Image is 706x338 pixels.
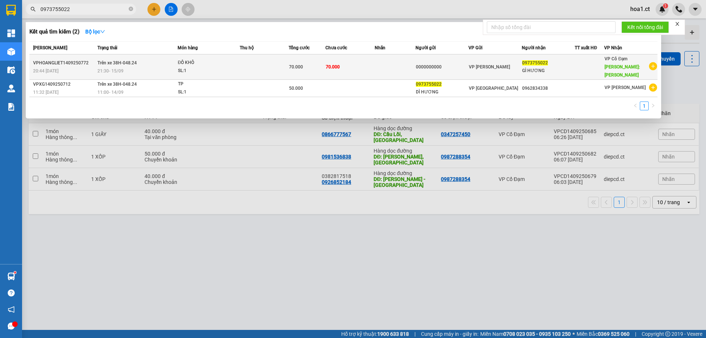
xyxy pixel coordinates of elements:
span: Kết nối tổng đài [627,23,663,31]
span: question-circle [8,289,15,296]
span: plus-circle [649,62,657,70]
img: logo-vxr [6,5,16,16]
span: Trạng thái [97,45,117,50]
span: Món hàng [178,45,198,50]
span: VP Gửi [468,45,482,50]
div: SL: 1 [178,67,233,75]
span: Người nhận [522,45,546,50]
span: VP [GEOGRAPHIC_DATA] [469,86,518,91]
span: close-circle [129,7,133,11]
span: down [100,29,105,34]
span: 20:44 [DATE] [33,68,58,74]
span: Chưa cước [325,45,347,50]
span: notification [8,306,15,313]
span: 70.000 [326,64,340,70]
img: dashboard-icon [7,29,15,37]
span: 0973755022 [522,60,548,65]
span: search [31,7,36,12]
div: 0962834338 [522,85,575,92]
div: GÌ HƯƠNG [522,67,575,75]
span: [PERSON_NAME]: [PERSON_NAME] [605,64,640,78]
span: Người gửi [416,45,436,50]
span: 21:30 - 15/09 [97,68,124,74]
img: warehouse-icon [7,85,15,92]
div: VPHOANGLIET1409250772 [33,59,95,67]
span: Trên xe 38H-048.24 [97,82,137,87]
button: left [631,102,640,110]
span: Tổng cước [289,45,310,50]
span: Trên xe 38H-048.24 [97,60,137,65]
button: Bộ lọcdown [79,26,111,38]
input: Tìm tên, số ĐT hoặc mã đơn [40,5,127,13]
span: 70.000 [289,64,303,70]
span: left [633,103,638,108]
img: warehouse-icon [7,48,15,56]
span: plus-circle [649,83,657,92]
img: warehouse-icon [7,66,15,74]
span: Thu hộ [240,45,254,50]
input: Nhập số tổng đài [487,21,616,33]
li: Next Page [649,102,657,110]
img: warehouse-icon [7,273,15,280]
button: Kết nối tổng đài [621,21,669,33]
span: VP Cổ Đạm [605,56,627,61]
span: close-circle [129,6,133,13]
a: 1 [640,102,648,110]
strong: Bộ lọc [85,29,105,35]
span: VP [PERSON_NAME] [605,85,646,90]
span: close [675,21,680,26]
span: Nhãn [375,45,385,50]
li: Previous Page [631,102,640,110]
div: ĐỒ KHÔ [178,59,233,67]
span: 50.000 [289,86,303,91]
span: [PERSON_NAME] [33,45,67,50]
sup: 1 [14,271,16,274]
h3: Kết quả tìm kiếm ( 2 ) [29,28,79,36]
span: right [651,103,655,108]
span: VP Nhận [604,45,622,50]
img: solution-icon [7,103,15,111]
span: TT xuất HĐ [575,45,597,50]
div: 0000000000 [416,63,468,71]
span: message [8,323,15,330]
span: 0973755022 [416,82,442,87]
div: SL: 1 [178,88,233,96]
span: 11:32 [DATE] [33,90,58,95]
button: right [649,102,657,110]
span: 11:00 - 14/09 [97,90,124,95]
div: DÌ HƯƠNG [416,88,468,96]
span: VP [PERSON_NAME] [469,64,510,70]
div: VPXG1409250712 [33,81,95,88]
div: TP [178,80,233,88]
